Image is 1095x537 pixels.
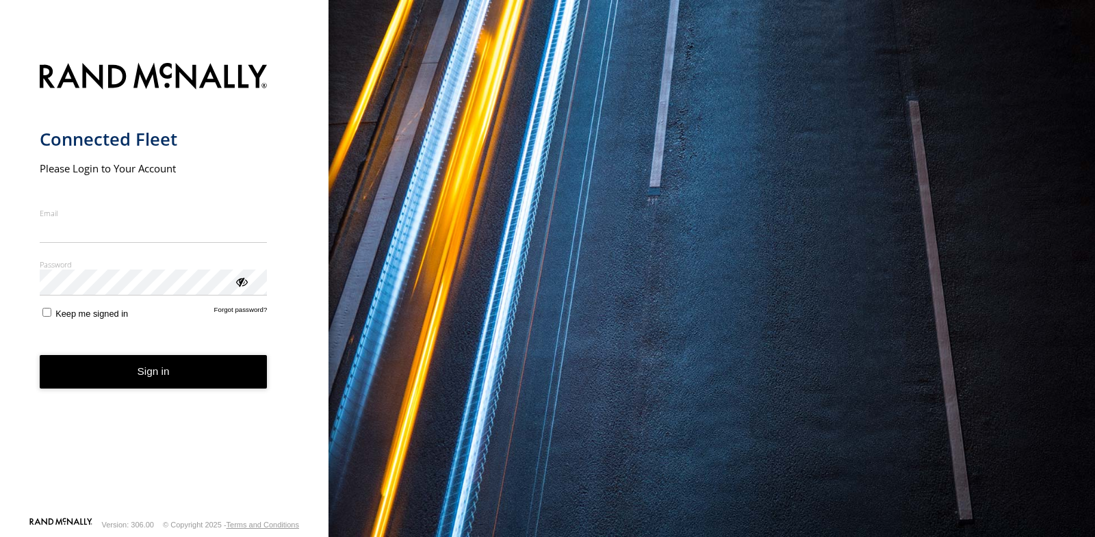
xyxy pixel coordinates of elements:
img: Rand McNally [40,60,268,95]
a: Forgot password? [214,306,268,319]
label: Password [40,259,268,270]
a: Visit our Website [29,518,92,532]
form: main [40,55,289,516]
div: Version: 306.00 [102,521,154,529]
h2: Please Login to Your Account [40,161,268,175]
button: Sign in [40,355,268,389]
div: © Copyright 2025 - [163,521,299,529]
label: Email [40,208,268,218]
a: Terms and Conditions [227,521,299,529]
h1: Connected Fleet [40,128,268,150]
span: Keep me signed in [55,309,128,319]
input: Keep me signed in [42,308,51,317]
div: ViewPassword [234,274,248,288]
